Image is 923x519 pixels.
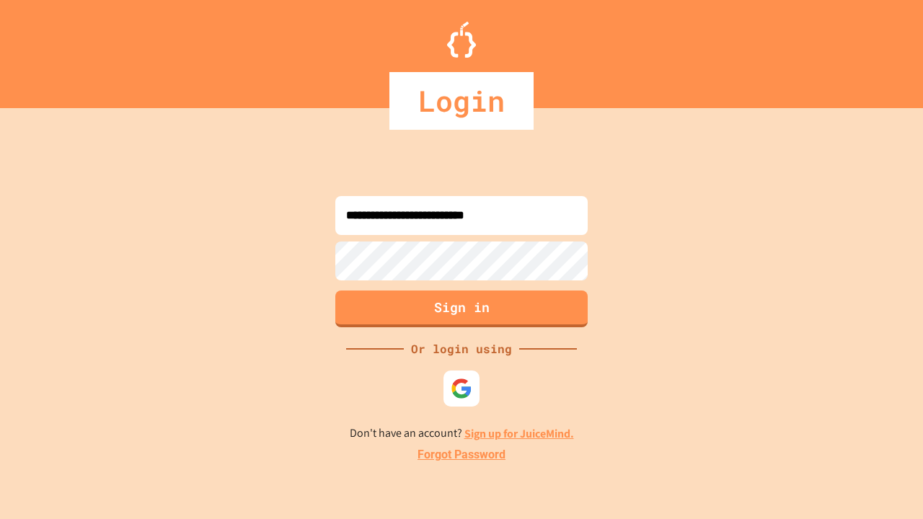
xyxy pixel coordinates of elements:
button: Sign in [335,290,588,327]
a: Sign up for JuiceMind. [464,426,574,441]
div: Or login using [404,340,519,358]
a: Forgot Password [418,446,505,463]
img: Logo.svg [447,22,476,58]
div: Login [389,72,534,130]
p: Don't have an account? [350,425,574,443]
img: google-icon.svg [451,378,472,399]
